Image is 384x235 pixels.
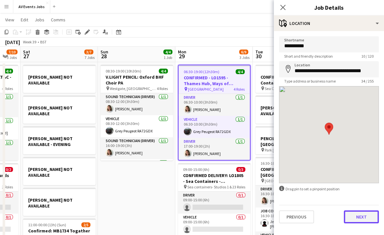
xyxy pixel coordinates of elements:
span: 29 [177,52,186,60]
app-job-card: 06:30-19:00 (12h30m)4/4CONFIRMED - LO1595 - Thames Hub, Ways of Working session [GEOGRAPHIC_DATA]... [178,65,250,161]
span: Mon [178,49,186,55]
h3: [PERSON_NAME] NOT AVAILABLE [23,105,96,117]
app-job-card: [PERSON_NAME] NOT AVAILABLE [23,65,96,93]
h3: Job Details [274,3,384,12]
span: [GEOGRAPHIC_DATA] - [GEOGRAPHIC_DATA] [265,178,312,183]
app-card-role: Driver1/106:30-10:00 (3h30m)[PERSON_NAME] [179,94,250,116]
span: View [5,17,14,23]
app-job-card: [PERSON_NAME] NOT AVAILABLE - AFTERNOON [255,95,328,124]
span: 10 / 120 [356,54,379,59]
h3: CONFIRMED - LO1595 - Thames Hub, Ways of Working session [179,75,250,86]
span: 28 [99,52,108,60]
h3: [PERSON_NAME] NOT AVAILABLE [23,74,96,86]
span: 16:30-18:30 (2h) [261,161,287,166]
div: 1 Job [164,55,172,60]
app-job-card: 08:30-19:00 (10h30m)4/4V.LIGHT PENCIL: Oxford BHF Choir PA Westgate, [GEOGRAPHIC_DATA]4 RolesSoun... [100,65,173,161]
span: Sat [23,49,30,55]
app-card-role: Sound technician (Driver)1/108:30-12:00 (3h30m)[PERSON_NAME] [100,93,173,115]
span: Sea Containers [265,86,290,91]
app-job-card: CONFIRMED: LO1805 - Sea Containers - Transparity Customer Summit Sea Containers [255,65,328,93]
app-job-card: [PERSON_NAME] NOT AVAILABLE [23,157,96,185]
h3: [PERSON_NAME] NOT AVAILABLE [23,166,96,178]
span: Type address or business name [279,79,341,84]
span: 4 Roles [2,86,13,91]
span: 06:30-19:00 (12h30m) [184,69,219,74]
app-card-role: Vehicle1/1 [100,159,173,181]
a: Jobs [32,16,47,24]
span: 3 Roles [234,185,245,189]
span: 3/7 [84,50,93,54]
span: Park [GEOGRAPHIC_DATA] [265,148,308,152]
span: 11:00-00:00 (13h) (Sun) [28,222,66,227]
app-card-role: Driver0/109:00-15:00 (6h) [178,192,250,214]
a: Edit [18,16,31,24]
div: BST [40,39,47,44]
div: 3 Jobs [239,55,250,60]
app-card-role: Driver1/116:30-18:30 (2h)[PERSON_NAME] [255,185,328,207]
app-job-card: [PERSON_NAME] NOT AVAILABLE [23,95,96,124]
h3: V.LIGHT PENCIL: Oxford BHF Choir PA [100,74,173,86]
span: 4/4 [236,69,245,74]
span: 4 Roles [234,87,245,92]
span: 30 [254,52,263,60]
span: 4/4 [163,50,172,54]
app-job-card: [PERSON_NAME] NOT AVAILABLE - EVENING [23,126,96,154]
h3: CONFIRMED: LO1805 - Sea Containers - Transparity Customer Summit [255,74,328,86]
span: Short and friendly description [279,54,338,59]
h3: [PERSON_NAME] NOT AVAILABLE [23,197,96,209]
span: Sea containers- Studios 1 & 2 [187,185,234,189]
div: [DATE] [5,39,20,45]
div: 3 Jobs [7,55,17,60]
span: 4 Roles [157,86,168,91]
span: 4/4 [4,69,13,73]
span: 0/3 [236,167,245,172]
span: 7/10 [6,50,17,54]
app-card-role: Job contact - Office1/116:30-18:30 (2h)Jenn (Office Contact) [PERSON_NAME] [255,207,328,231]
span: 27 [22,52,30,60]
button: AV Events Jobs [13,0,50,13]
span: Edit [21,17,28,23]
span: Comms [51,17,65,23]
span: 2 Roles [2,185,13,189]
span: 6/9 [239,50,248,54]
span: Week 39 [21,39,38,44]
app-card-role: Driver1/117:00-19:00 (2h)[PERSON_NAME] [179,138,250,160]
span: 34 / 255 [356,79,379,84]
span: 08:30-19:00 (10h30m) [106,69,141,73]
app-card-role: Vehicle1/106:30-10:00 (3h30m)Grey Peugeot RA72GDX [179,116,250,138]
h3: PENCIL: 1673 - Conference @ [GEOGRAPHIC_DATA] [255,136,328,147]
app-card-role: Sound technician (Driver)1/116:00-19:00 (3h)[PERSON_NAME] [100,137,173,159]
span: Sun [100,49,108,55]
app-job-card: [PERSON_NAME] NOT AVAILABLE [23,188,96,216]
div: 7 Jobs [85,55,95,60]
app-job-card: PENCIL: 1673 - Conference @ [GEOGRAPHIC_DATA] Park [GEOGRAPHIC_DATA] [255,126,328,154]
h3: [PERSON_NAME] NOT AVAILABLE - AFTERNOON [255,105,328,117]
span: 2/5 [81,222,90,227]
h3: CONFIRMED DELIVERY: LO1805 - Sea Containers - Transparity Customer Summit [178,173,250,184]
span: 0/2 [4,167,13,172]
a: Comms [48,16,68,24]
app-card-role: Vehicle1/108:30-12:00 (3h30m)Grey Peugeot RA72GDX [100,115,173,137]
div: Location [274,16,384,31]
span: 4/4 [159,69,168,73]
span: Westgate, [GEOGRAPHIC_DATA] [110,86,157,91]
h3: CONFIRMED: JGS1804 - [GEOGRAPHIC_DATA] - AWE GradFest [255,166,328,178]
span: Tue [255,49,263,55]
button: Previous [279,210,314,223]
span: Jobs [35,17,44,23]
span: 09:00-15:00 (6h) [183,167,209,172]
button: Next [344,210,379,223]
div: Drag pin to set a pinpoint position [279,186,379,192]
h3: [PERSON_NAME] NOT AVAILABLE - EVENING [23,136,96,147]
span: [GEOGRAPHIC_DATA] [188,87,224,92]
